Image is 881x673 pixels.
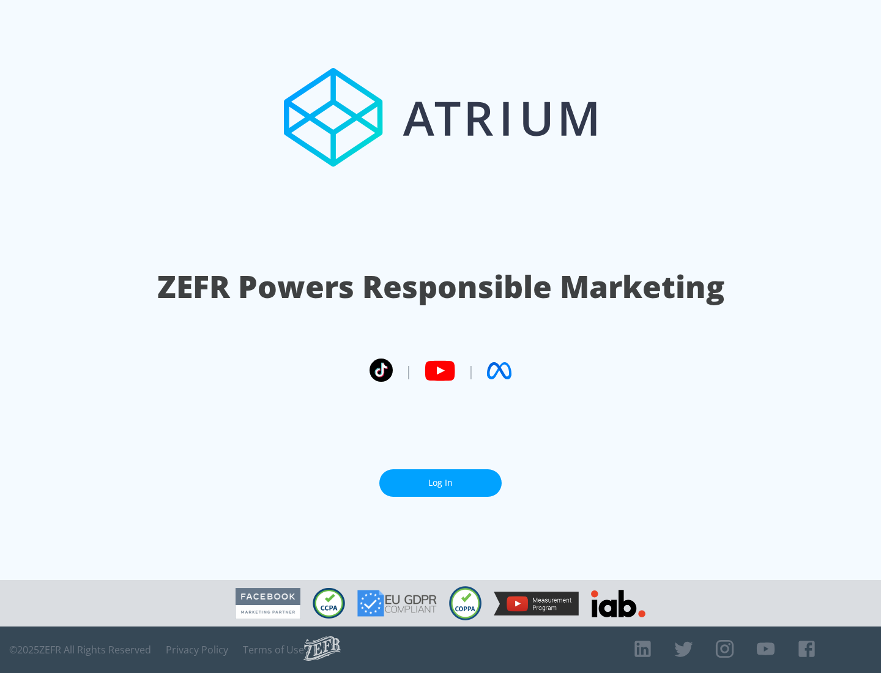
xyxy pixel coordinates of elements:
a: Terms of Use [243,644,304,656]
img: Facebook Marketing Partner [236,588,300,619]
a: Log In [379,469,502,497]
img: GDPR Compliant [357,590,437,617]
img: COPPA Compliant [449,586,481,620]
span: | [467,362,475,380]
img: IAB [591,590,645,617]
h1: ZEFR Powers Responsible Marketing [157,266,724,308]
span: | [405,362,412,380]
img: YouTube Measurement Program [494,592,579,615]
a: Privacy Policy [166,644,228,656]
img: CCPA Compliant [313,588,345,619]
span: © 2025 ZEFR All Rights Reserved [9,644,151,656]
